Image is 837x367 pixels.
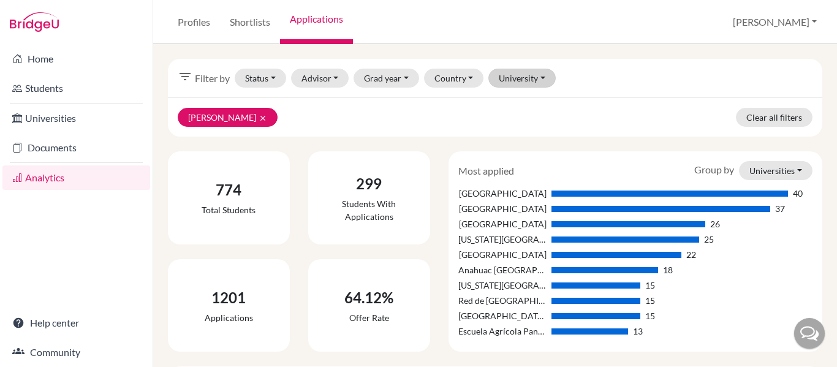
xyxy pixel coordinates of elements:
div: Total students [202,203,256,216]
a: Clear all filters [736,108,812,127]
button: [PERSON_NAME] [727,10,822,34]
div: Group by [685,161,822,180]
div: [GEOGRAPHIC_DATA] [458,218,547,230]
button: Advisor [291,69,349,88]
div: 64.12% [344,287,393,309]
button: [PERSON_NAME]clear [178,108,278,127]
div: 26 [710,218,720,230]
button: Universities [739,161,812,180]
button: Country [424,69,484,88]
div: [GEOGRAPHIC_DATA][PERSON_NAME] [458,309,547,322]
div: 40 [793,187,803,200]
button: University [488,69,556,88]
div: Anahuac [GEOGRAPHIC_DATA] [458,263,547,276]
div: [GEOGRAPHIC_DATA] [458,187,547,200]
a: Analytics [2,165,150,190]
span: Help [28,9,53,20]
button: Status [235,69,286,88]
a: Universities [2,106,150,131]
div: 37 [775,202,785,215]
div: Applications [205,311,253,324]
div: Offer rate [344,311,393,324]
div: 299 [318,173,420,195]
i: clear [259,114,267,123]
div: 1201 [205,287,253,309]
a: Help center [2,311,150,335]
div: 18 [663,263,673,276]
div: 774 [202,179,256,201]
div: 15 [645,309,655,322]
i: filter_list [178,69,192,84]
div: [GEOGRAPHIC_DATA] [458,248,547,261]
div: [US_STATE][GEOGRAPHIC_DATA] [458,279,547,292]
div: Students with applications [318,197,420,223]
a: Community [2,340,150,365]
a: Home [2,47,150,71]
div: Escuela Agrícola Panamericana [PERSON_NAME] [458,325,547,338]
div: Most applied [449,164,523,178]
a: Documents [2,135,150,160]
span: Filter by [195,71,230,86]
button: Grad year [354,69,419,88]
div: 13 [633,325,643,338]
a: Students [2,76,150,100]
div: 15 [645,279,655,292]
div: 22 [686,248,696,261]
div: 25 [704,233,714,246]
div: [US_STATE][GEOGRAPHIC_DATA] [458,233,547,246]
div: [GEOGRAPHIC_DATA] [458,202,547,215]
img: Bridge-U [10,12,59,32]
div: Red de [GEOGRAPHIC_DATA] [458,294,547,307]
div: 15 [645,294,655,307]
